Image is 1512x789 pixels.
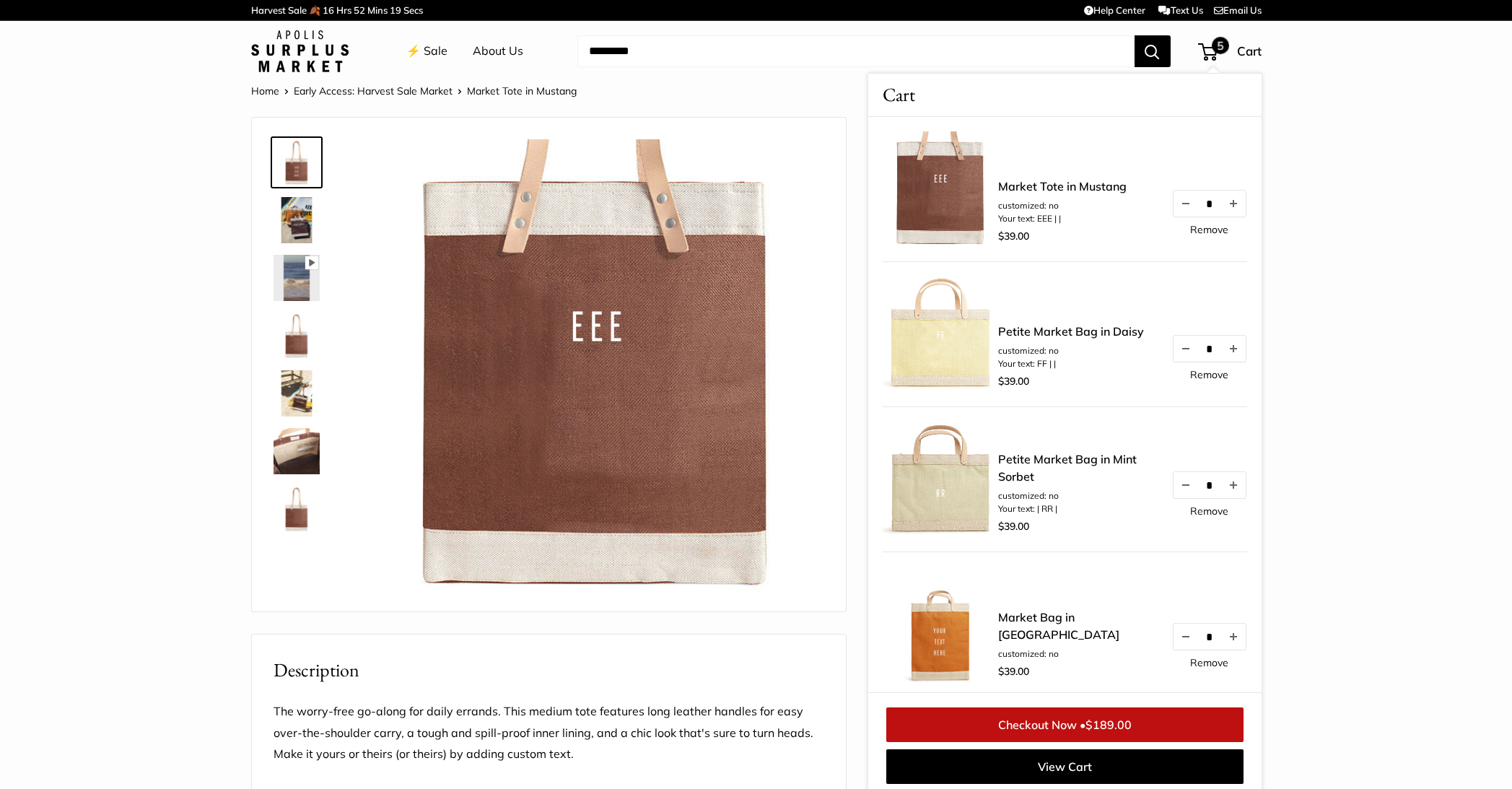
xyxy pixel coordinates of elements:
[998,344,1144,357] li: customized: no
[367,139,824,596] img: customizer-prod
[1190,658,1228,668] a: Remove
[1212,37,1229,54] span: 5
[336,4,351,16] span: Hrs
[998,609,1157,643] a: Market Bag in [GEOGRAPHIC_DATA]
[1135,35,1171,67] button: Search
[1197,479,1220,491] input: Quantity
[323,4,334,16] span: 16
[998,212,1127,225] li: Your text: EEE | |
[251,82,577,100] nav: Breadcrumb
[1197,342,1220,354] input: Quantity
[1237,43,1262,58] span: Cart
[467,84,577,97] span: Market Tote in Mustang
[577,35,1135,67] input: Search...
[998,199,1127,212] li: customized: no
[406,40,447,62] a: ⚡️ Sale
[1190,506,1228,516] a: Remove
[998,230,1029,243] span: $39.00
[1190,225,1228,235] a: Remove
[271,252,323,304] a: Market Tote in Mustang
[271,483,323,535] a: Market Tote in Mustang
[998,489,1157,502] li: customized: no
[274,370,320,417] img: Market Tote in Mustang
[1197,630,1220,642] input: Quantity
[251,30,349,72] img: Apolis: Surplus Market
[886,707,1244,742] a: Checkout Now •$189.00
[998,323,1144,340] a: Petite Market Bag in Daisy
[294,84,453,97] a: Early Access: Harvest Sale Market
[886,749,1244,784] a: View Cart
[1173,191,1197,217] button: Decrease quantity by 1
[274,313,320,359] img: Market Tote in Mustang
[367,4,388,16] span: Mins
[274,701,824,766] p: The worry-free go-along for daily errands. This medium tote features long leather handles for eas...
[1220,191,1245,217] button: Increase quantity by 1
[274,255,320,301] img: Market Tote in Mustang
[271,194,323,246] a: Market Tote in Mustang
[998,375,1029,388] span: $39.00
[271,367,323,419] a: Market Tote in Mustang
[354,4,365,16] span: 52
[1173,624,1197,650] button: Decrease quantity by 1
[271,425,323,477] a: Market Tote in Mustang
[1173,472,1197,498] button: Decrease quantity by 1
[390,4,401,16] span: 19
[883,81,915,109] span: Cart
[274,656,824,684] h2: Description
[271,136,323,188] a: Market Tote in Mustang
[1220,472,1245,498] button: Increase quantity by 1
[998,648,1157,661] li: customized: no
[1158,4,1202,16] a: Text Us
[403,4,423,16] span: Secs
[998,450,1157,485] a: Petite Market Bag in Mint Sorbet
[1173,336,1197,362] button: Decrease quantity by 1
[271,310,323,362] a: Market Tote in Mustang
[1214,4,1262,16] a: Email Us
[1220,336,1245,362] button: Increase quantity by 1
[998,520,1029,533] span: $39.00
[998,357,1144,370] li: Your text: FF | |
[998,178,1127,195] a: Market Tote in Mustang
[998,665,1029,678] span: $39.00
[274,139,320,186] img: Market Tote in Mustang
[1199,40,1262,63] a: 5 Cart
[473,40,523,62] a: About Us
[1085,718,1132,732] span: $189.00
[274,486,320,532] img: Market Tote in Mustang
[274,428,320,474] img: Market Tote in Mustang
[998,502,1157,515] li: Your text: | RR |
[1220,624,1245,650] button: Increase quantity by 1
[251,84,279,97] a: Home
[1197,197,1220,209] input: Quantity
[1190,370,1228,380] a: Remove
[274,197,320,243] img: Market Tote in Mustang
[1084,4,1145,16] a: Help Center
